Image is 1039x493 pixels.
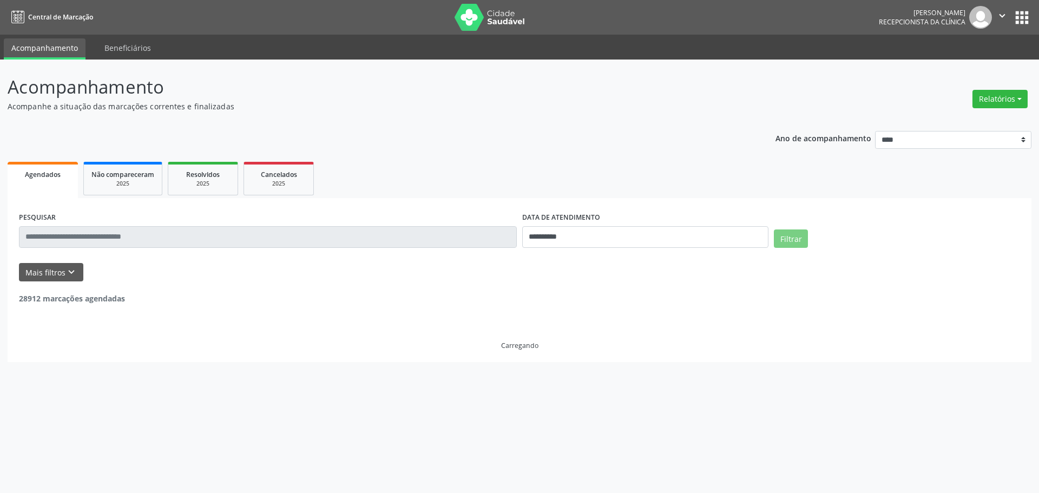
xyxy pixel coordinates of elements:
span: Resolvidos [186,170,220,179]
div: 2025 [91,180,154,188]
img: img [969,6,992,29]
a: Beneficiários [97,38,159,57]
p: Ano de acompanhamento [775,131,871,144]
span: Não compareceram [91,170,154,179]
a: Central de Marcação [8,8,93,26]
button: Filtrar [774,229,808,248]
label: DATA DE ATENDIMENTO [522,209,600,226]
span: Cancelados [261,170,297,179]
strong: 28912 marcações agendadas [19,293,125,304]
i: keyboard_arrow_down [65,266,77,278]
button: apps [1012,8,1031,27]
button:  [992,6,1012,29]
i:  [996,10,1008,22]
p: Acompanhamento [8,74,724,101]
span: Recepcionista da clínica [879,17,965,27]
div: Carregando [501,341,538,350]
span: Agendados [25,170,61,179]
span: Central de Marcação [28,12,93,22]
div: 2025 [176,180,230,188]
label: PESQUISAR [19,209,56,226]
div: 2025 [252,180,306,188]
div: [PERSON_NAME] [879,8,965,17]
a: Acompanhamento [4,38,86,60]
p: Acompanhe a situação das marcações correntes e finalizadas [8,101,724,112]
button: Mais filtroskeyboard_arrow_down [19,263,83,282]
button: Relatórios [972,90,1028,108]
